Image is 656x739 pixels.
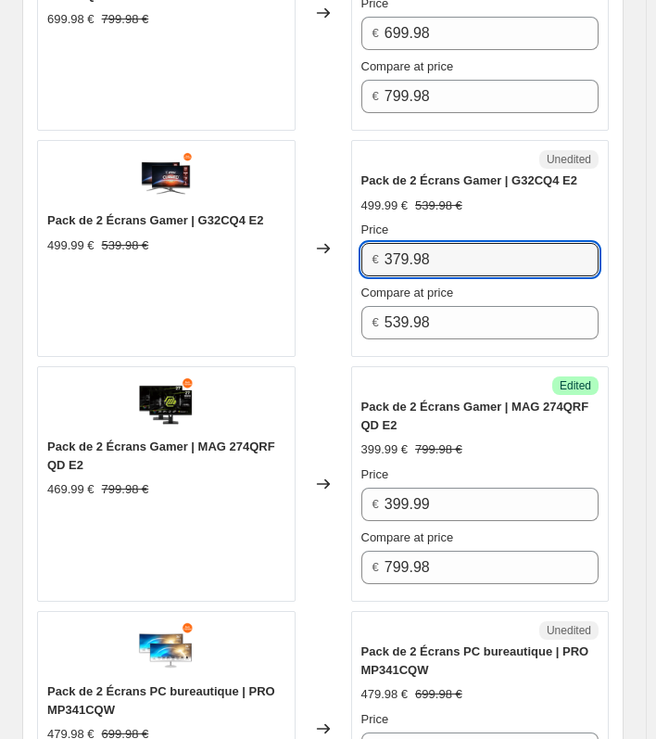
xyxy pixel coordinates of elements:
[47,440,275,472] span: Pack de 2 Écrans Gamer | MAG 274QRF QD E2
[361,644,589,677] span: Pack de 2 Écrans PC bureautique | PRO MP341CQW
[547,152,591,167] span: Unedited
[361,197,409,215] div: 499.99 €
[47,480,95,499] div: 469.99 €
[372,89,379,103] span: €
[361,712,389,726] span: Price
[47,10,95,29] div: 699.98 €
[361,530,454,544] span: Compare at price
[47,236,95,255] div: 499.99 €
[138,621,194,677] img: pack_2_ecrans_1_3_80x.png
[372,26,379,40] span: €
[361,223,389,236] span: Price
[415,197,462,215] strike: 539.98 €
[547,623,591,638] span: Unedited
[560,378,591,393] span: Edited
[47,213,263,227] span: Pack de 2 Écrans Gamer | G32CQ4 E2
[361,685,409,704] div: 479.98 €
[372,560,379,574] span: €
[102,236,149,255] strike: 539.98 €
[102,480,149,499] strike: 799.98 €
[361,440,409,459] div: 399.99 €
[372,497,379,511] span: €
[138,150,194,206] img: 7e4b1d46_G32CQ4_E2_80x.png
[372,315,379,329] span: €
[361,59,454,73] span: Compare at price
[47,684,275,717] span: Pack de 2 Écrans PC bureautique | PRO MP341CQW
[361,467,389,481] span: Price
[102,10,149,29] strike: 799.98 €
[361,173,577,187] span: Pack de 2 Écrans Gamer | G32CQ4 E2
[361,286,454,299] span: Compare at price
[415,440,462,459] strike: 799.98 €
[138,376,194,432] img: pack_2_ecrans_1_2_80x.png
[372,252,379,266] span: €
[415,685,462,704] strike: 699.98 €
[361,400,589,432] span: Pack de 2 Écrans Gamer | MAG 274QRF QD E2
